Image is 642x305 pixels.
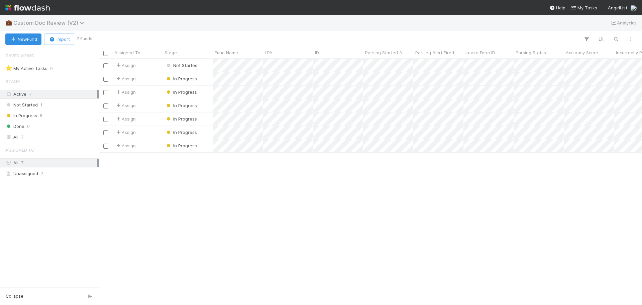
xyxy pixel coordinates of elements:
div: Active [5,90,97,98]
span: ID [315,49,319,56]
span: AngelList [608,5,627,10]
span: 7 [21,160,23,165]
span: Parsing Alert Fired Off [415,49,462,56]
span: Assign [115,129,136,136]
span: 6 [40,111,42,120]
span: Collapse [6,293,23,299]
input: Toggle Row Selected [103,130,108,135]
span: 💼 [5,20,12,25]
span: Parsing Status [516,49,546,56]
div: In Progress [165,75,197,82]
span: Assigned To [114,49,140,56]
span: Assign [115,75,136,82]
span: In Progress [165,103,197,108]
input: Toggle Row Selected [103,144,108,149]
button: NewFund [5,33,41,45]
span: Stage [5,75,20,88]
span: 7 [41,169,43,178]
span: Accuracy Score [566,49,598,56]
span: Assign [115,116,136,122]
button: Import [44,33,74,45]
span: In Progress [5,111,37,120]
span: Parsing Started At [365,49,404,56]
div: In Progress [165,102,197,109]
span: 7 [29,91,31,97]
span: In Progress [165,76,197,81]
span: 1 [40,101,42,109]
span: In Progress [165,130,197,135]
input: Toggle All Rows Selected [103,51,108,56]
input: Toggle Row Selected [103,63,108,68]
input: Toggle Row Selected [103,117,108,122]
span: Not Started [165,63,198,68]
span: Custom Doc Review (V2) [13,19,88,26]
span: ⭐ [5,65,12,71]
small: 7 Funds [77,36,92,42]
span: Fund Name [215,49,238,56]
input: Toggle Row Selected [103,77,108,82]
div: In Progress [165,142,197,149]
span: Intake Form ID [465,49,495,56]
span: Assign [115,89,136,95]
span: Assigned To [5,143,34,157]
span: Assign [115,62,136,69]
span: Assign [115,142,136,149]
span: In Progress [165,143,197,148]
div: All [5,133,97,141]
img: logo-inverted-e16ddd16eac7371096b0.svg [5,2,50,13]
span: 0 [27,122,30,131]
input: Toggle Row Selected [103,90,108,95]
a: My Tasks [571,4,597,11]
div: All [5,159,97,167]
span: 0 [50,64,53,73]
span: Not Started [5,101,38,109]
span: 7 [21,133,23,141]
div: My Active Tasks [5,64,47,73]
span: LPA [265,49,273,56]
div: Help [549,4,565,11]
div: Not Started [165,62,198,69]
span: In Progress [165,89,197,95]
a: Analytics [610,19,637,27]
span: Saved Views [5,49,34,62]
div: In Progress [165,116,197,122]
span: In Progress [165,116,197,122]
span: Done [5,122,24,131]
span: My Tasks [571,5,597,10]
img: avatar_ba76ddef-3fd0-4be4-9bc3-126ad567fcd5.png [630,5,637,11]
div: Unassigned [5,169,97,178]
span: Stage [165,49,177,56]
span: Assign [115,102,136,109]
input: Toggle Row Selected [103,103,108,108]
